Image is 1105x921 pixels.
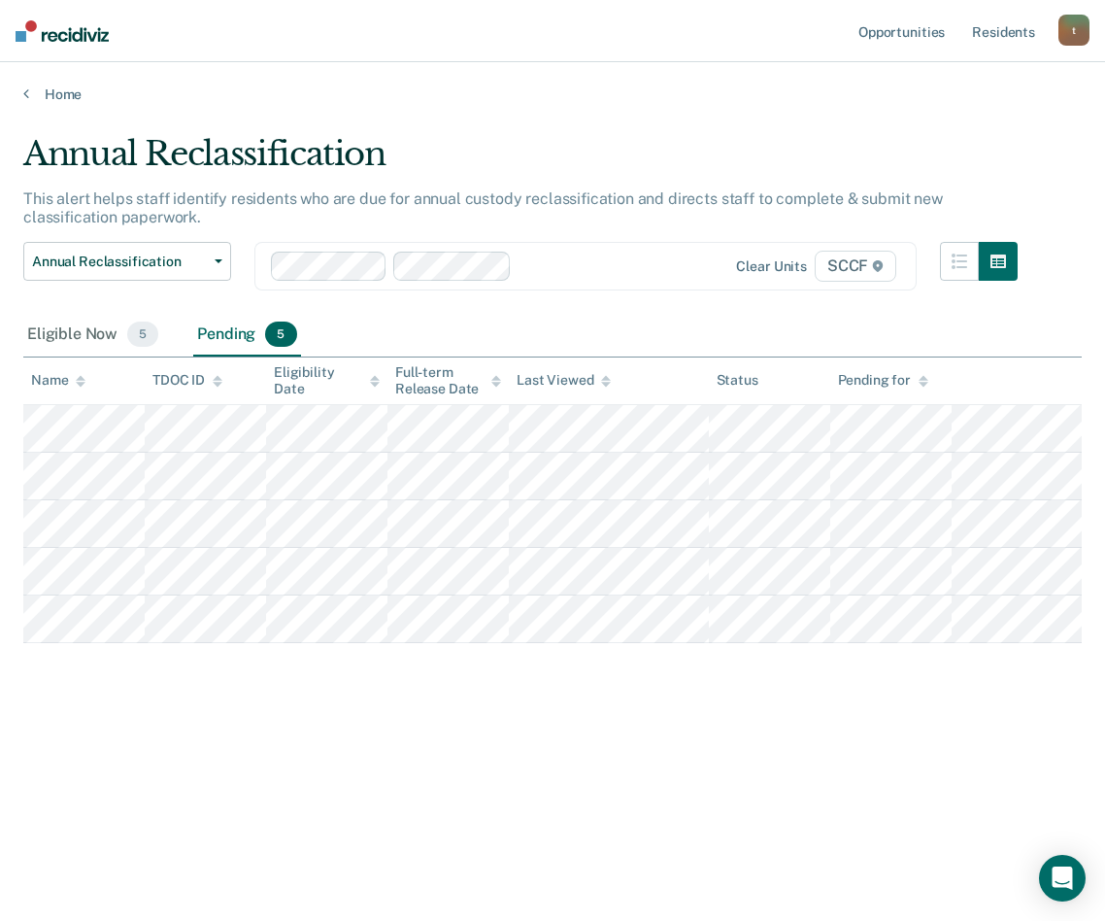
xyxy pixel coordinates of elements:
img: Recidiviz [16,20,109,42]
button: t [1058,15,1089,46]
button: Annual Reclassification [23,242,231,281]
div: Full-term Release Date [395,364,501,397]
div: Status [717,372,758,389]
div: TDOC ID [152,372,222,389]
div: Eligible Now5 [23,314,162,357]
div: Open Intercom Messenger [1039,855,1086,902]
a: Home [23,85,1082,103]
div: Pending5 [193,314,300,357]
span: 5 [127,322,158,347]
p: This alert helps staff identify residents who are due for annual custody reclassification and dir... [23,189,943,226]
span: 5 [265,322,296,347]
span: SCCF [815,251,896,282]
div: Pending for [838,372,928,389]
div: Clear units [736,258,807,275]
div: Eligibility Date [274,364,380,397]
span: Annual Reclassification [32,254,207,270]
div: Annual Reclassification [23,134,1018,189]
div: Name [31,372,85,389]
div: Last Viewed [517,372,611,389]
